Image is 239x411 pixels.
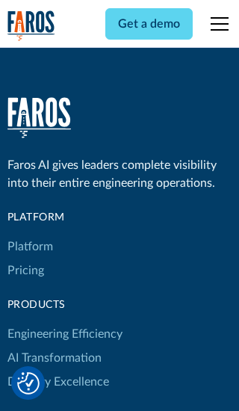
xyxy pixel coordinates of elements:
[7,97,71,138] img: Faros Logo White
[17,372,40,395] button: Cookie Settings
[7,10,55,41] a: home
[7,10,55,41] img: Logo of the analytics and reporting company Faros.
[202,6,232,42] div: menu
[7,156,232,192] div: Faros AI gives leaders complete visibility into their entire engineering operations.
[7,210,122,226] div: Platform
[7,297,122,313] div: products
[17,372,40,395] img: Revisit consent button
[7,346,102,370] a: AI Transformation
[7,370,109,394] a: Delivery Excellence
[7,97,71,138] a: home
[7,259,44,282] a: Pricing
[7,235,53,259] a: Platform
[7,322,122,346] a: Engineering Efficiency
[105,8,193,40] a: Get a demo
